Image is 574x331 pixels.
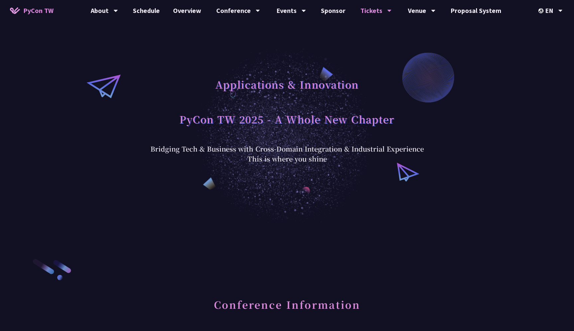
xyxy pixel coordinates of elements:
[179,109,395,129] h1: PyCon TW 2025 - A Whole New Chapter
[23,6,53,16] span: PyCon TW
[3,2,60,19] a: PyCon TW
[10,7,20,14] img: Home icon of PyCon TW 2025
[215,74,359,94] h1: Applications & Innovation
[150,144,424,164] div: Bridging Tech & Business with Cross-Domain Integration & Industrial Experience This is where you ...
[108,291,466,328] h2: Conference Information
[538,8,545,13] img: Locale Icon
